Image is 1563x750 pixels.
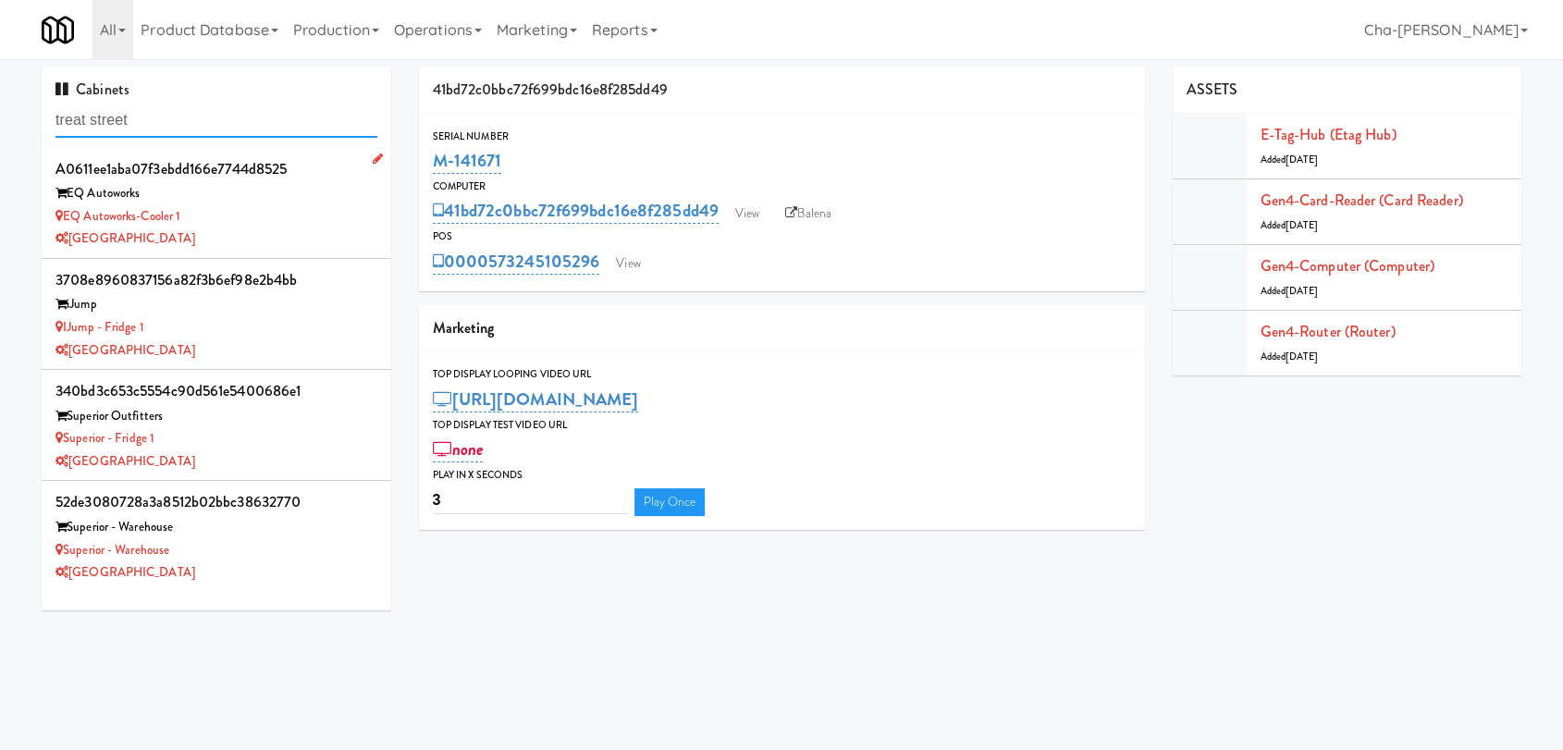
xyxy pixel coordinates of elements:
span: [DATE] [1286,218,1318,232]
span: Added [1261,350,1318,363]
span: [DATE] [1286,153,1318,166]
a: none [433,436,484,462]
a: Balena [776,200,841,227]
div: iJump [55,293,377,316]
div: Top Display Test Video Url [433,416,1131,435]
img: Micromart [42,14,74,46]
div: 41bd72c0bbc72f699bdc16e8f285dd49 [419,67,1145,114]
a: [URL][DOMAIN_NAME] [433,387,639,412]
a: View [726,200,769,227]
a: M-141671 [433,148,502,174]
a: View [607,250,649,277]
div: Superior Outfitters [55,405,377,428]
li: 3708e8960837156a82f3b6ef98e2b4bbiJump iJump - Fridge 1[GEOGRAPHIC_DATA] [42,259,391,370]
span: Cabinets [55,79,129,100]
li: a0611ee1aba07f3ebdd166e7744d8525EQ Autoworks EQ Autoworks-Cooler 1[GEOGRAPHIC_DATA] [42,148,391,259]
div: EQ Autoworks [55,182,377,205]
div: 3708e8960837156a82f3b6ef98e2b4bb [55,266,377,294]
li: 52de3080728a3a8512b02bbc38632770Superior - Warehouse Superior - Warehouse[GEOGRAPHIC_DATA] [42,481,391,591]
a: [GEOGRAPHIC_DATA] [55,452,195,470]
a: Gen4-computer (Computer) [1261,255,1434,277]
a: Superior - Warehouse [55,541,169,559]
a: Play Once [634,488,706,516]
div: Computer [433,178,1131,196]
a: [GEOGRAPHIC_DATA] [55,229,195,247]
a: Gen4-router (Router) [1261,321,1396,342]
span: Marketing [433,317,495,338]
span: Added [1261,153,1318,166]
a: 41bd72c0bbc72f699bdc16e8f285dd49 [433,198,719,224]
input: Search cabinets [55,104,377,138]
div: a0611ee1aba07f3ebdd166e7744d8525 [55,155,377,183]
a: 0000573245105296 [433,249,600,275]
div: Top Display Looping Video Url [433,365,1131,384]
a: iJump - Fridge 1 [55,318,144,336]
a: [GEOGRAPHIC_DATA] [55,341,195,359]
div: Play in X seconds [433,466,1131,485]
a: [GEOGRAPHIC_DATA] [55,563,195,581]
a: E-tag-hub (Etag Hub) [1261,124,1397,145]
a: Superior - Fridge 1 [55,429,154,447]
li: 340bd3c653c5554c90d561e5400686e1Superior Outfitters Superior - Fridge 1[GEOGRAPHIC_DATA] [42,370,391,481]
span: [DATE] [1286,350,1318,363]
a: EQ Autoworks-Cooler 1 [55,207,180,225]
div: 52de3080728a3a8512b02bbc38632770 [55,488,377,516]
div: POS [433,227,1131,246]
a: Gen4-card-reader (Card Reader) [1261,190,1463,211]
span: Added [1261,284,1318,298]
span: Added [1261,218,1318,232]
span: ASSETS [1187,79,1238,100]
div: 340bd3c653c5554c90d561e5400686e1 [55,377,377,405]
div: Serial Number [433,128,1131,146]
div: Superior - Warehouse [55,516,377,539]
span: [DATE] [1286,284,1318,298]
